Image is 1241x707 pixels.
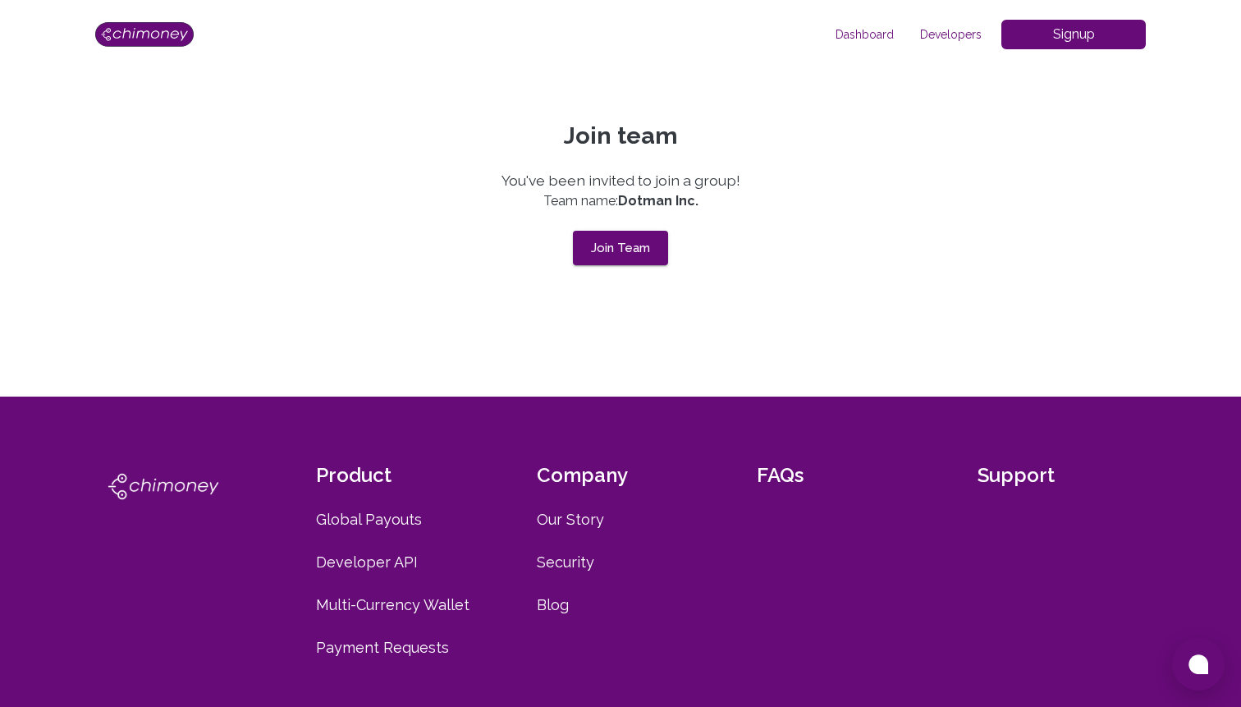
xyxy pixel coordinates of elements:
[316,462,484,489] a: Product
[822,26,907,43] span: Dashboard
[148,191,1093,211] p: Team name:
[907,26,995,43] span: Developers
[316,551,484,574] a: Developer API
[316,594,484,617] a: Multi-Currency Wallet
[757,462,925,489] a: FAQs
[1172,638,1225,691] button: Open chat window
[978,462,1146,489] a: Support
[501,170,740,191] p: You've been invited to join a group!
[148,122,1093,150] p: Join team
[316,636,484,659] a: Payment Requests
[537,551,705,574] a: Security
[537,594,705,617] a: Blog
[316,508,484,531] a: Global Payouts
[1001,20,1146,49] button: Signup
[573,231,668,265] button: Join Team
[95,22,194,47] img: Logo
[537,462,705,489] a: Company
[95,462,231,511] img: chimoney logo
[537,508,705,531] a: Our Story
[618,193,698,209] strong: Dotman Inc.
